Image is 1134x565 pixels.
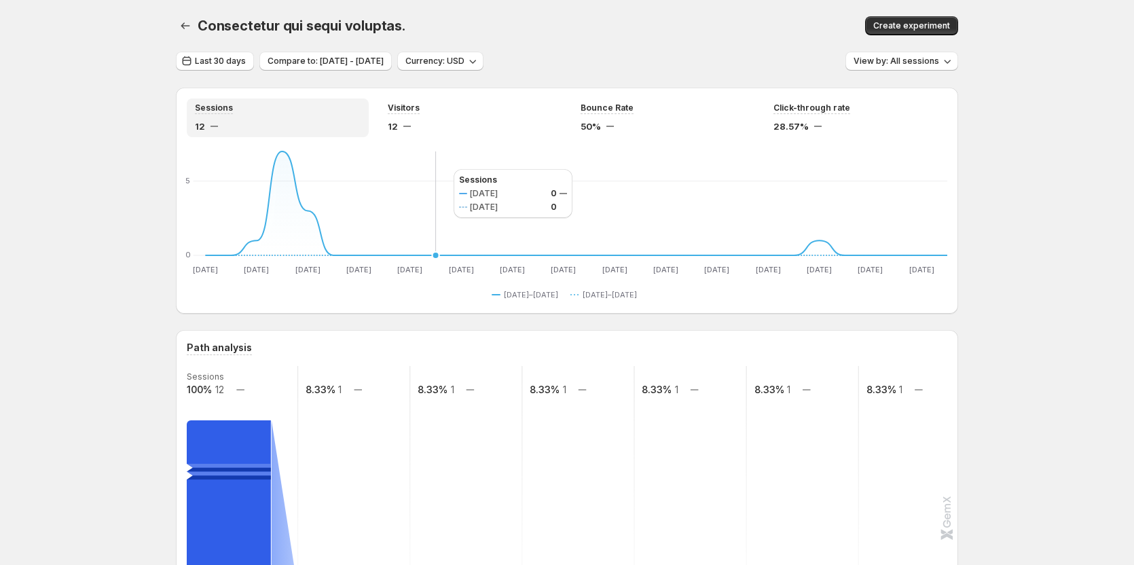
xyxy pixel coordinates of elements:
[268,56,384,67] span: Compare to: [DATE] - [DATE]
[259,52,392,71] button: Compare to: [DATE] - [DATE]
[551,265,576,274] text: [DATE]
[602,265,627,274] text: [DATE]
[295,265,321,274] text: [DATE]
[570,287,642,303] button: [DATE]–[DATE]
[492,287,564,303] button: [DATE]–[DATE]
[773,103,850,113] span: Click-through rate
[807,265,832,274] text: [DATE]
[899,384,902,395] text: 1
[581,120,601,133] span: 50%
[873,20,950,31] span: Create experiment
[675,384,678,395] text: 1
[176,52,254,71] button: Last 30 days
[858,265,883,274] text: [DATE]
[504,289,558,300] span: [DATE]–[DATE]
[215,384,224,395] text: 12
[338,384,342,395] text: 1
[187,371,224,382] text: Sessions
[185,250,191,259] text: 0
[756,265,781,274] text: [DATE]
[195,120,205,133] span: 12
[418,384,447,395] text: 8.33%
[451,384,454,395] text: 1
[787,384,790,395] text: 1
[583,289,637,300] span: [DATE]–[DATE]
[909,265,934,274] text: [DATE]
[773,120,809,133] span: 28.57%
[449,265,474,274] text: [DATE]
[185,176,190,185] text: 5
[642,384,672,395] text: 8.33%
[530,384,560,395] text: 8.33%
[845,52,958,71] button: View by: All sessions
[346,265,371,274] text: [DATE]
[187,341,252,354] h3: Path analysis
[193,265,218,274] text: [DATE]
[397,265,422,274] text: [DATE]
[388,103,420,113] span: Visitors
[704,265,729,274] text: [DATE]
[754,384,784,395] text: 8.33%
[195,56,246,67] span: Last 30 days
[500,265,525,274] text: [DATE]
[195,103,233,113] span: Sessions
[865,16,958,35] button: Create experiment
[198,18,405,34] span: Consectetur qui sequi voluptas.
[563,384,566,395] text: 1
[306,384,335,395] text: 8.33%
[187,384,212,395] text: 100%
[397,52,483,71] button: Currency: USD
[581,103,634,113] span: Bounce Rate
[405,56,464,67] span: Currency: USD
[388,120,398,133] span: 12
[244,265,269,274] text: [DATE]
[866,384,896,395] text: 8.33%
[854,56,939,67] span: View by: All sessions
[653,265,678,274] text: [DATE]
